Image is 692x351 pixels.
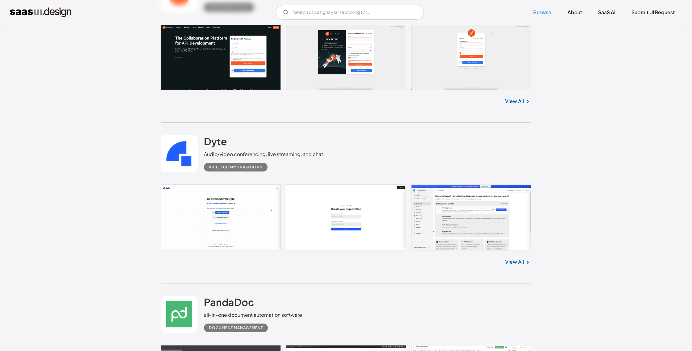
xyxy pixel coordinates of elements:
[526,6,559,19] a: Browse
[204,135,227,147] h2: Dyte
[276,5,424,20] input: Search UI designs you're looking for...
[591,6,623,19] a: SaaS Ai
[204,135,227,151] a: Dyte
[204,311,302,319] div: all-in-one document automation software
[505,258,524,266] a: View All
[209,324,263,332] div: Document Management
[209,163,263,171] div: Video Communications
[505,97,524,105] a: View All
[276,5,424,20] form: Email Form
[204,296,254,311] a: PandaDoc
[204,296,254,308] h2: PandaDoc
[204,151,323,158] div: Audio/video conferencing, live streaming, and chat
[10,7,71,17] a: home
[560,6,589,19] a: About
[624,6,682,19] a: Submit UI Request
